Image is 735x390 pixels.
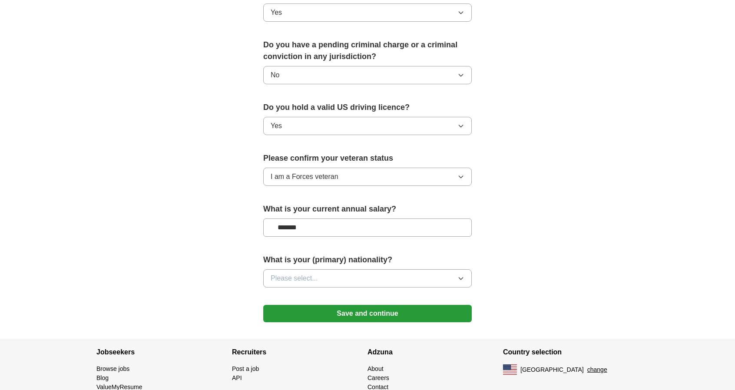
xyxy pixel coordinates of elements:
label: Do you have a pending criminal charge or a criminal conviction in any jurisdiction? [263,39,472,63]
img: US flag [503,364,517,375]
button: change [587,365,607,374]
button: No [263,66,472,84]
a: Browse jobs [96,365,129,372]
span: I am a Forces veteran [271,172,338,182]
span: Yes [271,121,282,131]
a: Post a job [232,365,259,372]
label: What is your current annual salary? [263,203,472,215]
h4: Country selection [503,340,639,364]
button: Yes [263,117,472,135]
button: Yes [263,3,472,22]
a: Careers [367,374,389,381]
button: I am a Forces veteran [263,168,472,186]
span: No [271,70,279,80]
button: Save and continue [263,305,472,322]
span: [GEOGRAPHIC_DATA] [520,365,584,374]
a: API [232,374,242,381]
span: Please select... [271,273,318,284]
button: Please select... [263,269,472,288]
a: About [367,365,384,372]
label: Do you hold a valid US driving licence? [263,102,472,113]
span: Yes [271,7,282,18]
label: Please confirm your veteran status [263,152,472,164]
a: Blog [96,374,109,381]
label: What is your (primary) nationality? [263,254,472,266]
